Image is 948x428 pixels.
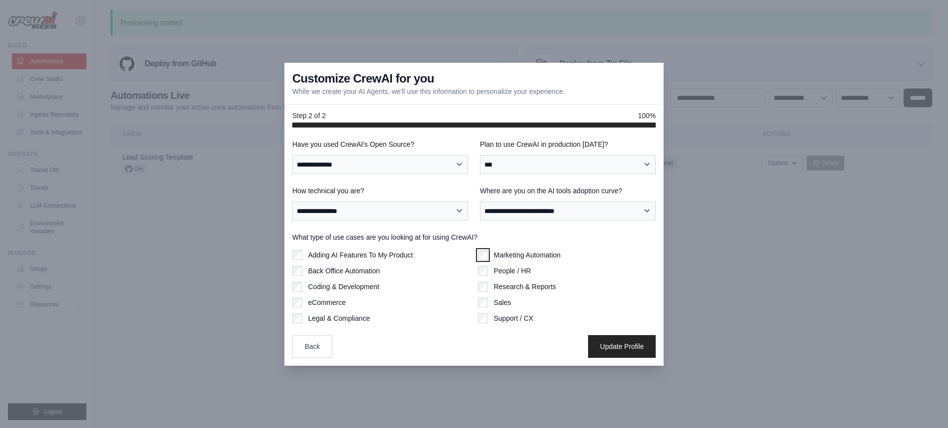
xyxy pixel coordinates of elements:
h3: Customize CrewAI for you [292,71,434,86]
label: Back Office Automation [308,266,380,276]
label: Have you used CrewAI's Open Source? [292,139,468,149]
button: Update Profile [588,335,656,358]
label: Marketing Automation [494,250,560,260]
label: Support / CX [494,313,533,323]
label: How technical you are? [292,186,468,196]
label: eCommerce [308,298,346,307]
label: Legal & Compliance [308,313,370,323]
label: Adding AI Features To My Product [308,250,413,260]
label: What type of use cases are you looking at for using CrewAI? [292,232,656,242]
span: Step 2 of 2 [292,111,326,121]
p: While we create your AI Agents, we'll use this information to personalize your experience. [292,86,565,96]
label: Research & Reports [494,282,556,292]
button: Back [292,335,332,358]
label: Where are you on the AI tools adoption curve? [480,186,656,196]
label: Plan to use CrewAI in production [DATE]? [480,139,656,149]
label: People / HR [494,266,531,276]
span: 100% [638,111,656,121]
label: Coding & Development [308,282,379,292]
label: Sales [494,298,511,307]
